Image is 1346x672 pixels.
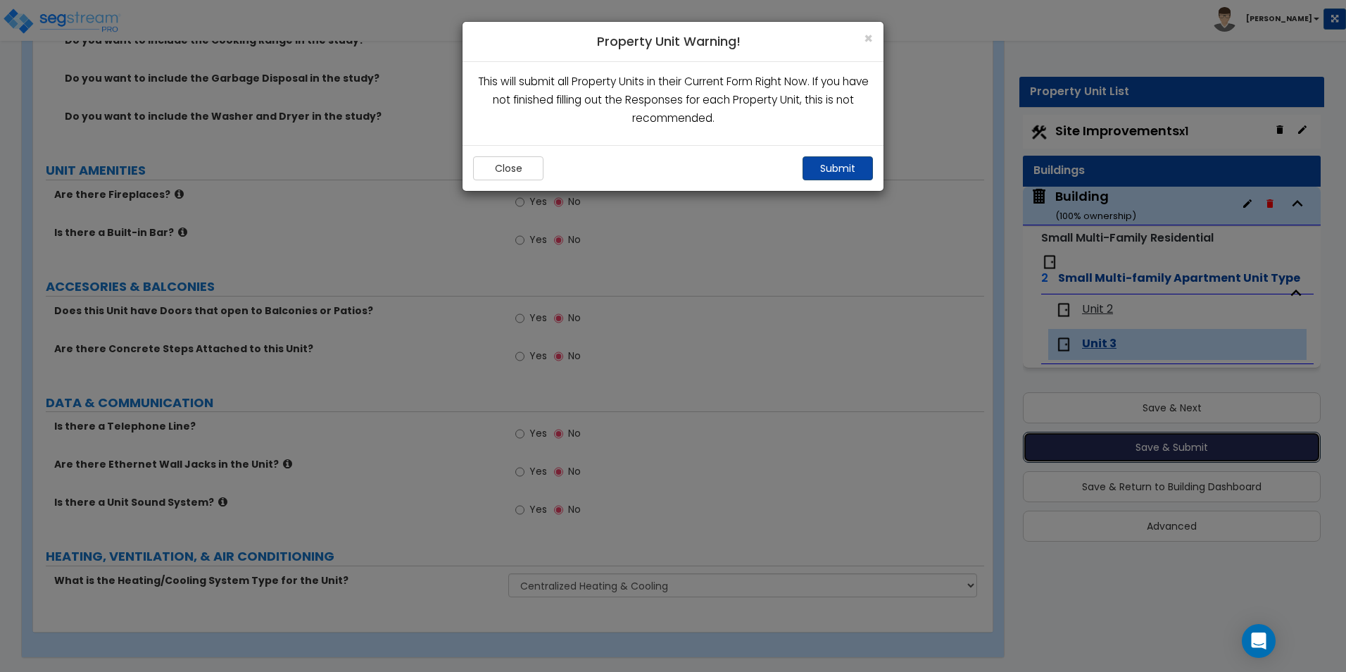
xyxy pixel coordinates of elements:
p: This will submit all Property Units in their Current Form Right Now. If you have not finished fil... [473,73,873,128]
span: × [864,28,873,49]
h4: Property Unit Warning! [473,32,873,51]
button: Submit [803,156,873,180]
div: Open Intercom Messenger [1242,624,1276,658]
button: Close [473,156,543,180]
button: Close [864,31,873,46]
